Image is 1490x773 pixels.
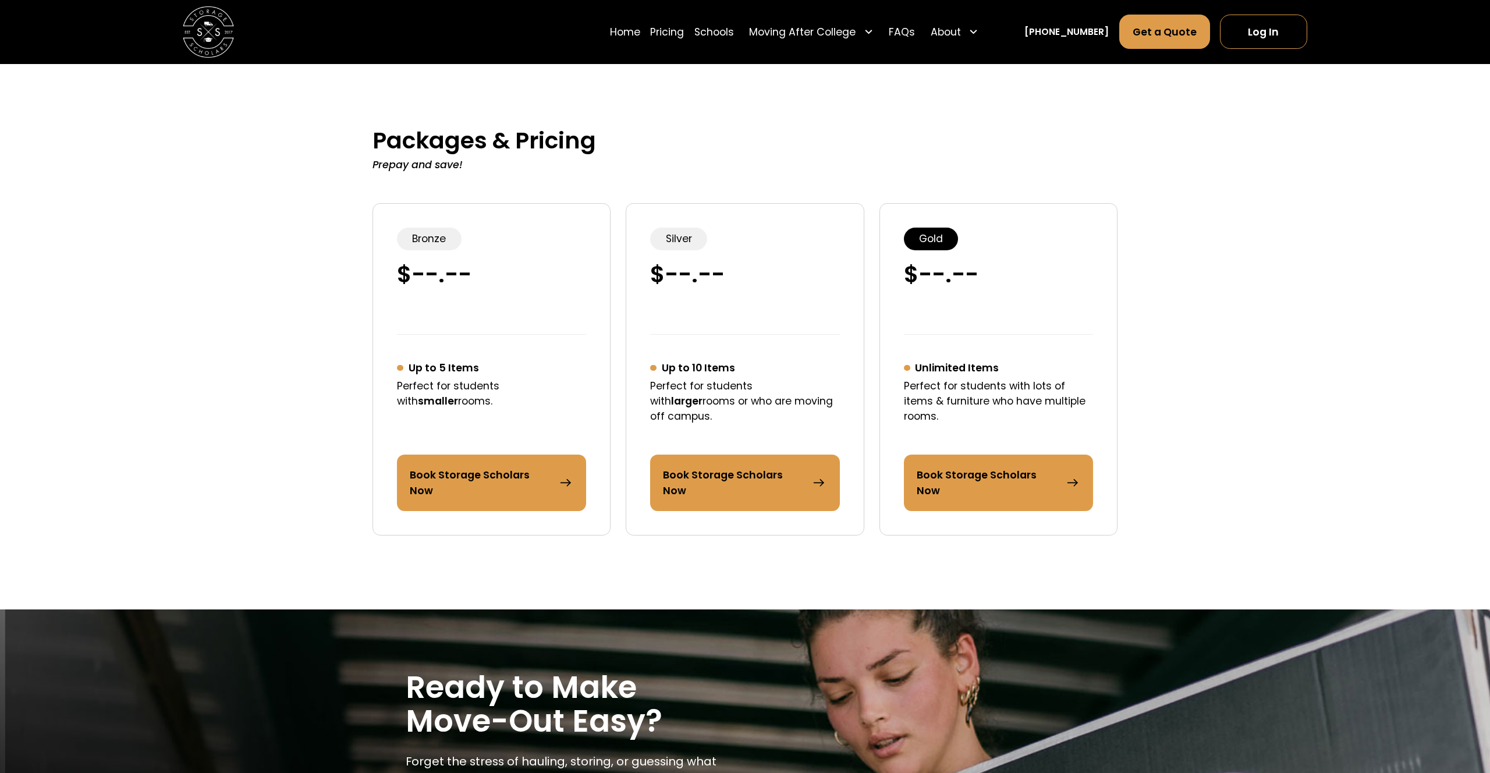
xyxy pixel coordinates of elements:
div: Book Storage Scholars Now [917,467,1056,498]
div: Moving After College [744,14,879,49]
div: About [925,14,984,49]
div: Prepay and save! [372,157,1117,172]
div: About [931,24,961,40]
div: $ [397,261,411,288]
div: --.-- [411,261,471,288]
img: Storage Scholars main logo [183,6,234,58]
div: $ [904,261,918,288]
div: Book Storage Scholars Now [663,467,803,498]
div: Unlimited Items [915,360,999,375]
div: --.-- [665,261,725,288]
a: [PHONE_NUMBER] [1024,25,1109,38]
p: Perfect for students with lots of items & furniture who have multiple rooms. [904,378,1093,424]
a: Book Storage Scholars Now [650,455,839,511]
a: Log In [1220,15,1307,49]
p: Perfect for students with rooms. [397,378,586,409]
div: Book Storage Scholars Now [410,467,549,498]
div: Up to 5 Items [409,360,479,375]
a: Pricing [650,14,684,49]
div: Bronze [412,231,446,246]
a: Schools [694,14,734,49]
h1: Ready to Make Move-Out Easy? [406,671,719,738]
div: Up to 10 Items [662,360,735,375]
div: Moving After College [749,24,856,40]
a: home [183,6,234,58]
a: FAQs [889,14,915,49]
div: $ [650,261,665,288]
strong: smaller [418,394,458,408]
div: --.-- [918,261,978,288]
div: Gold [919,231,943,246]
h3: Packages & Pricing [372,127,1117,154]
a: Get a Quote [1119,15,1210,49]
a: Book Storage Scholars Now [904,455,1093,511]
a: Home [610,14,640,49]
p: Perfect for students with rooms or who are moving off campus. [650,378,839,424]
div: Silver [666,231,692,246]
strong: larger [671,394,703,408]
a: Book Storage Scholars Now [397,455,586,511]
